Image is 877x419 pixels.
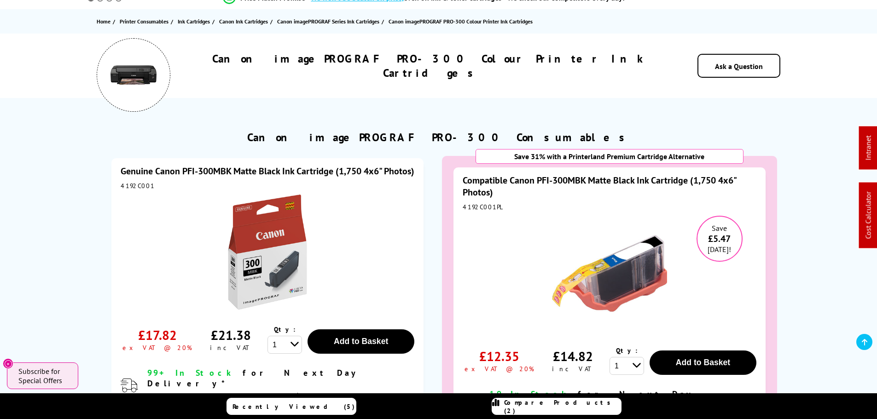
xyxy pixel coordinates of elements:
[219,17,268,26] span: Canon Ink Cartridges
[211,327,251,344] div: £21.38
[463,174,736,198] a: Compatible Canon PFI-300MBK Matte Black Ink Cartridge (1,750 4x6" Photos)
[178,17,212,26] a: Ink Cartridges
[198,52,663,80] h1: Canon imagePROGRAF PRO-300 Colour Printer Ink Cartridges
[110,52,157,98] img: Canon imagePROGRAF PRO-300 Colour Printer Ink Cartridges
[697,233,742,245] span: £5.47
[676,358,730,367] span: Add to Basket
[463,203,756,211] div: 4192C001PL
[18,367,69,385] span: Subscribe for Special Offers
[210,344,252,352] div: inc VAT
[232,402,355,411] span: Recently Viewed (5)
[389,18,533,25] span: Canon imagePROGRAF PRO-300 Colour Printer Ink Cartridges
[712,224,727,233] span: Save
[864,192,873,239] a: Cost Calculator
[715,62,763,71] a: Ask a Question
[553,348,593,365] div: £14.82
[3,358,13,369] button: Close
[247,130,630,144] h2: Canon imagePROGRAF PRO-300 Consumables
[147,367,235,378] span: 99+ In Stock
[308,329,414,354] button: Add to Basket
[138,327,177,344] div: £17.82
[121,182,414,190] div: 4192C001
[147,367,414,404] div: modal_delivery
[479,348,519,365] div: £12.35
[864,136,873,161] a: Intranet
[219,17,270,26] a: Canon Ink Cartridges
[277,17,382,26] a: Canon imagePROGRAF Series Ink Cartridges
[708,245,731,254] span: [DATE]!
[650,350,756,375] button: Add to Basket
[120,17,168,26] span: Printer Consumables
[274,325,296,333] span: Qty:
[277,17,379,26] span: Canon imagePROGRAF Series Ink Cartridges
[489,389,695,410] span: for Next Day Delivery*
[504,398,621,415] span: Compare Products (2)
[200,392,226,402] span: 5h, 30m
[616,346,638,355] span: Qty:
[147,367,360,389] span: for Next Day Delivery*
[492,398,621,415] a: Compare Products (2)
[552,365,594,373] div: inc VAT
[120,17,171,26] a: Printer Consumables
[552,216,667,331] img: Compatible Canon PFI-300MBK Matte Black Ink Cartridge (1,750 4x6" Photos)
[97,17,113,26] a: Home
[476,149,743,164] div: Save 31% with a Printerland Premium Cartridge Alternative
[121,165,414,177] a: Genuine Canon PFI-300MBK Matte Black Ink Cartridge (1,750 4x6" Photos)
[295,390,300,399] sup: th
[178,17,210,26] span: Ink Cartridges
[334,337,388,346] span: Add to Basket
[210,195,325,310] img: Canon PFI-300MBK Matte Black Ink Cartridge (1,750 4x6" Photos)
[147,392,325,402] span: Order in the next for Delivery [DATE] 29 August!
[227,398,356,415] a: Recently Viewed (5)
[489,389,570,399] span: 19 In Stock
[122,344,192,352] div: ex VAT @ 20%
[465,365,534,373] div: ex VAT @ 20%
